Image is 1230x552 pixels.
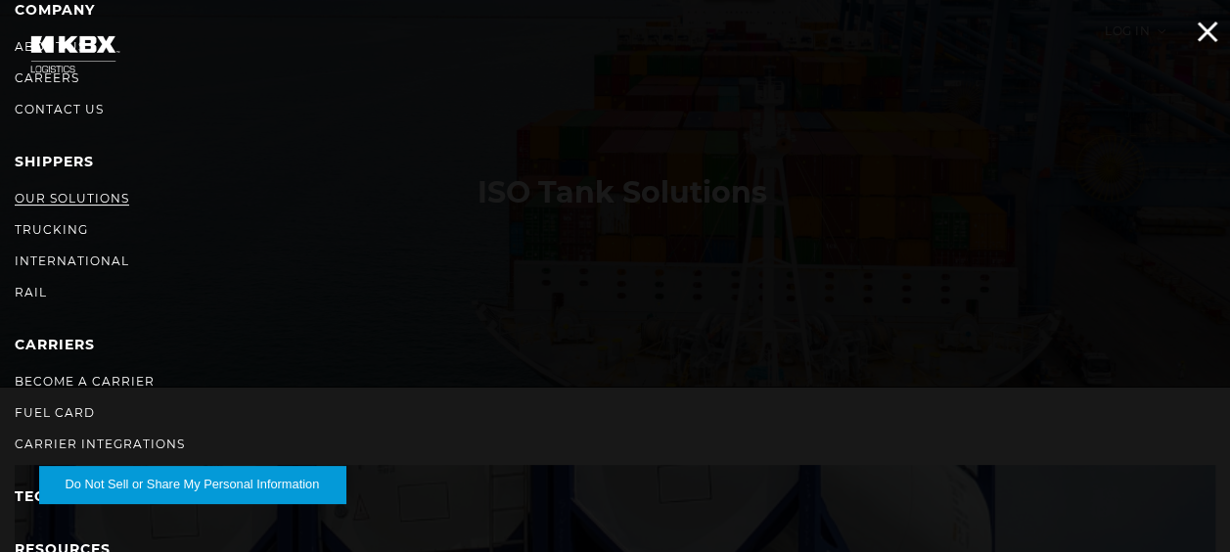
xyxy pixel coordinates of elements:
[39,466,345,503] button: Do Not Sell or Share My Personal Information
[15,487,124,505] a: Technology
[15,437,185,451] a: Carrier Integrations
[15,374,155,389] a: Become a Carrier
[15,253,129,268] a: International
[15,222,88,237] a: Trucking
[15,405,95,420] a: Fuel Card
[15,191,129,206] a: Our Solutions
[15,285,47,299] a: RAIL
[15,153,94,170] a: SHIPPERS
[15,336,95,353] a: Carriers
[15,1,95,19] a: Company
[15,20,132,89] img: kbx logo
[15,102,104,116] a: Contact Us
